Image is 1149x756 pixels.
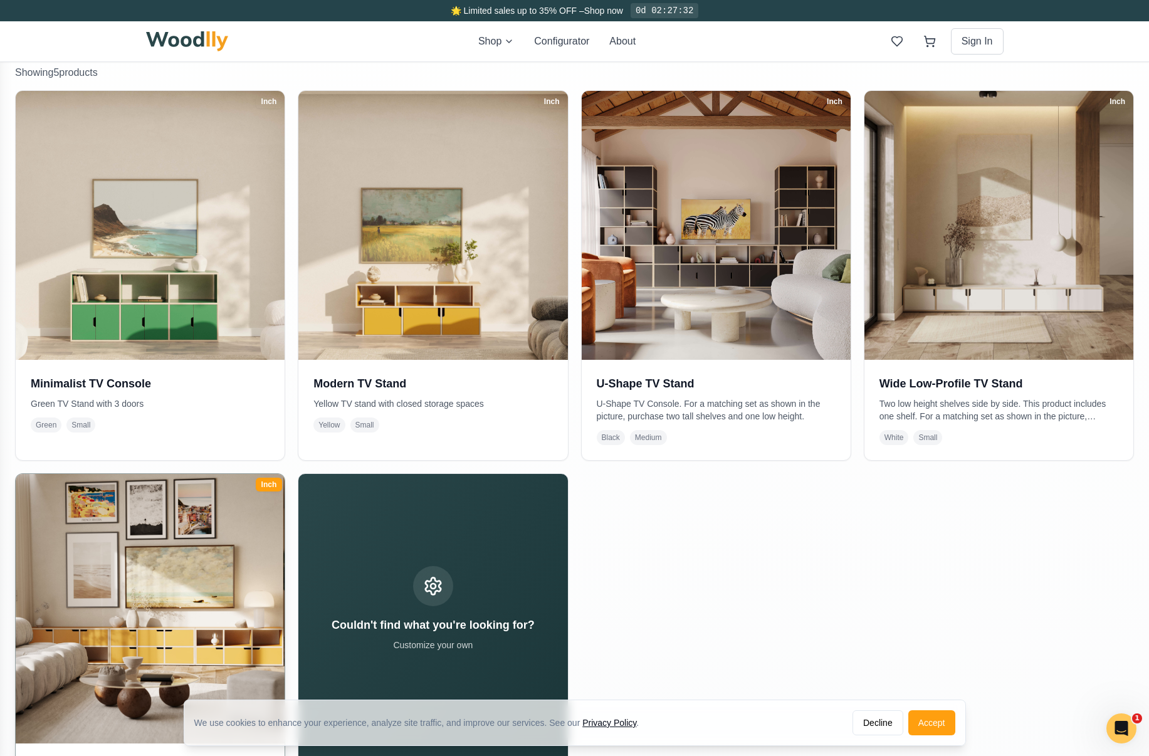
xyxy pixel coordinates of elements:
img: Minimalist TV Console [16,91,285,360]
button: Shop [478,34,514,49]
button: Sign In [951,28,1004,55]
div: Inch [821,95,848,108]
span: Small [350,417,379,433]
div: 0d 02:27:32 [631,3,698,18]
div: Inch [538,95,565,108]
a: Privacy Policy [582,718,636,728]
iframe: Intercom live chat [1106,713,1136,743]
h3: Modern TV Stand [313,375,552,392]
button: Configurator [534,34,589,49]
button: Accept [908,710,955,735]
button: About [609,34,636,49]
img: Woodlly [146,31,229,51]
button: Decline [853,710,903,735]
h3: Couldn't find what you're looking for? [332,616,535,634]
div: We use cookies to enhance your experience, analyze site traffic, and improve our services. See our . [194,717,649,729]
a: Shop now [584,6,623,16]
span: Medium [630,430,667,445]
p: Two low height shelves side by side. This product includes one shelf. For a matching set as shown... [879,397,1118,423]
p: Yellow TV stand with closed storage spaces [313,397,552,410]
span: Green [31,417,61,433]
span: Small [913,430,942,445]
div: Inch [256,95,283,108]
img: Wide Low-Profile TV Stand [864,91,1133,360]
h3: Wide Low-Profile TV Stand [879,375,1118,392]
img: U-Shape TV Stand [582,91,851,360]
span: 🌟 Limited sales up to 35% OFF – [451,6,584,16]
h3: U-Shape TV Stand [597,375,836,392]
span: 1 [1132,713,1142,723]
h3: Minimalist TV Console [31,375,270,392]
p: U-Shape TV Console. For a matching set as shown in the picture, purchase two tall shelves and one... [597,397,836,423]
div: Inch [256,478,283,491]
div: Inch [1104,95,1131,108]
span: White [879,430,909,445]
p: Showing 5 product s [15,65,1134,80]
span: Yellow [313,417,345,433]
img: Yellow Wide TV Stand [9,468,291,750]
p: Customize your own [332,639,535,651]
img: Modern TV Stand [298,91,567,360]
p: Green TV Stand with 3 doors [31,397,270,410]
span: Small [66,417,95,433]
span: Black [597,430,625,445]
